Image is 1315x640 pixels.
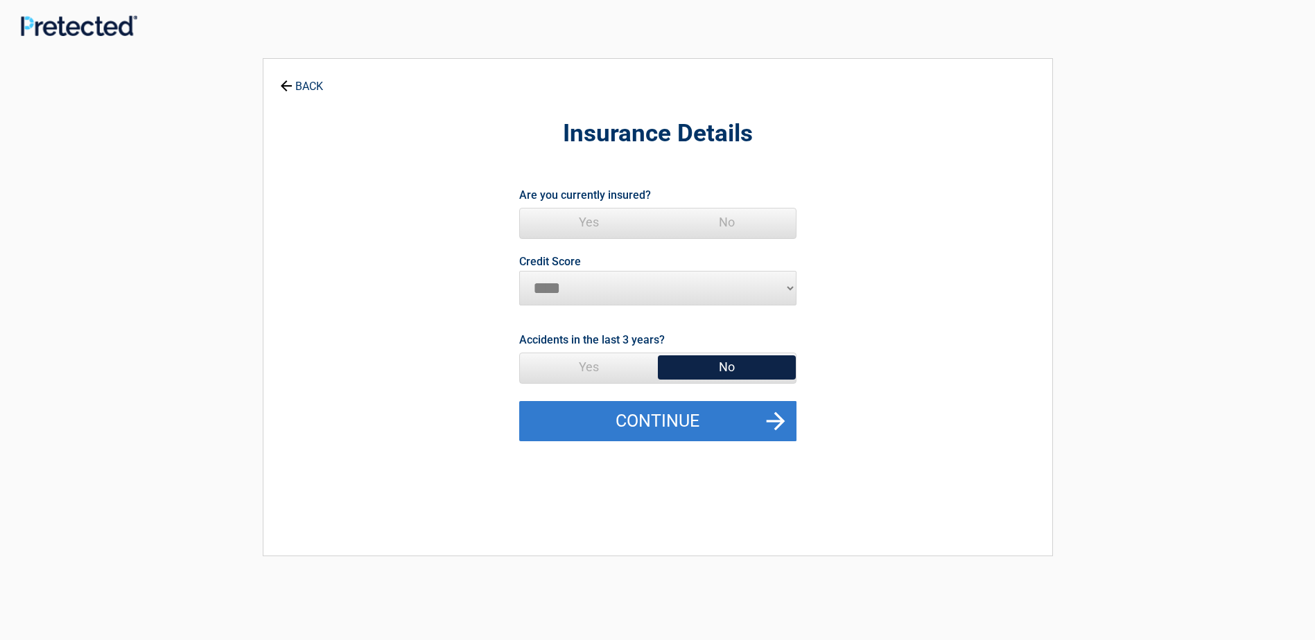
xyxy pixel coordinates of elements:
[519,256,581,267] label: Credit Score
[277,68,326,92] a: BACK
[519,330,665,349] label: Accidents in the last 3 years?
[519,186,651,204] label: Are you currently insured?
[658,353,796,381] span: No
[340,118,976,150] h2: Insurance Details
[519,401,796,441] button: Continue
[520,353,658,381] span: Yes
[21,15,137,36] img: Main Logo
[658,208,796,236] span: No
[520,208,658,236] span: Yes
